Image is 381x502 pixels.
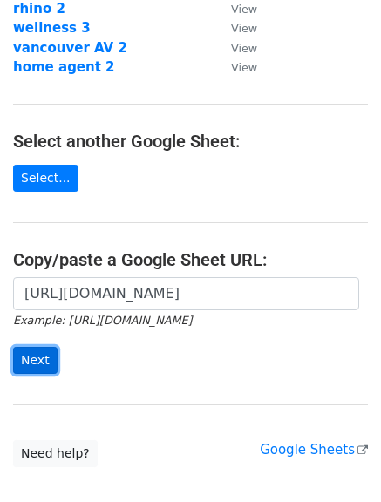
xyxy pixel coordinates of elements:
a: home agent 2 [13,59,115,75]
small: View [231,42,257,55]
a: Select... [13,165,78,192]
h4: Copy/paste a Google Sheet URL: [13,249,368,270]
small: View [231,22,257,35]
a: Google Sheets [260,442,368,458]
iframe: Chat Widget [294,418,381,502]
a: View [214,40,257,56]
a: View [214,20,257,36]
input: Next [13,347,58,374]
a: Need help? [13,440,98,467]
a: vancouver AV 2 [13,40,127,56]
a: rhino 2 [13,1,65,17]
input: Paste your Google Sheet URL here [13,277,359,310]
a: wellness 3 [13,20,91,36]
small: View [231,3,257,16]
a: View [214,59,257,75]
h4: Select another Google Sheet: [13,131,368,152]
small: Example: [URL][DOMAIN_NAME] [13,314,192,327]
a: View [214,1,257,17]
small: View [231,61,257,74]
